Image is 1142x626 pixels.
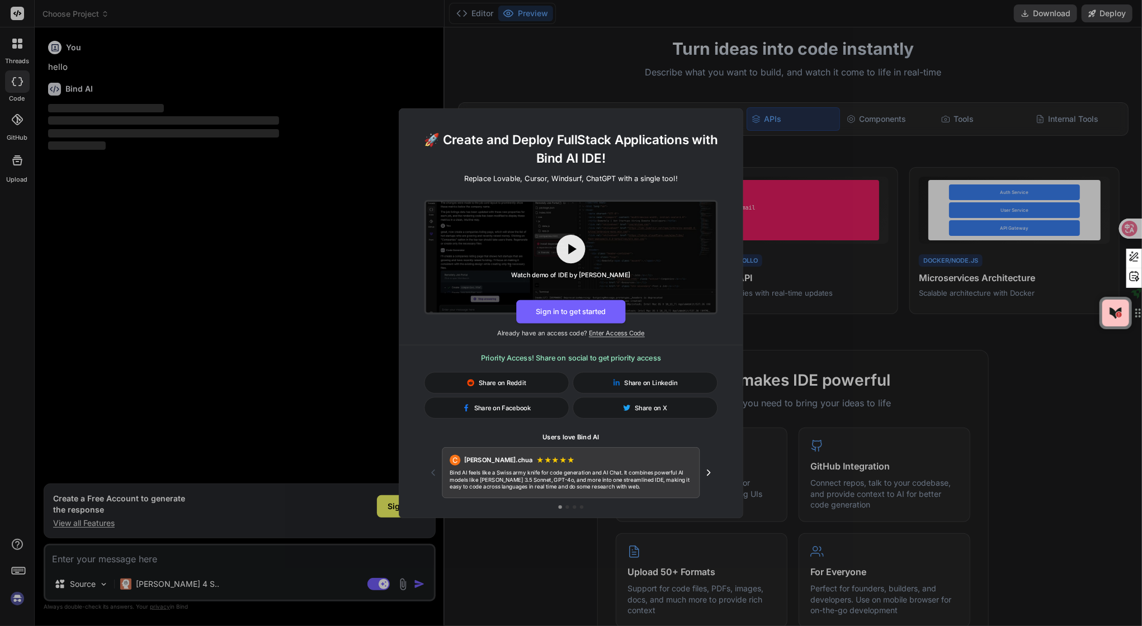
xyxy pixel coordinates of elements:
button: Go to testimonial 2 [565,505,569,509]
h1: Users love Bind AI [424,433,718,442]
div: C [450,454,460,465]
span: [PERSON_NAME].chua [464,456,533,464]
button: Go to testimonial 1 [559,505,562,509]
p: Bind AI feels like a Swiss army knife for code generation and AI Chat. It combines powerful AI mo... [450,469,692,490]
span: Share on Facebook [474,403,531,412]
span: ★ [544,454,552,465]
span: Enter Access Code [589,329,645,336]
button: Previous testimonial [424,463,442,481]
h1: 🚀 Create and Deploy FullStack Applications with Bind AI IDE! [413,130,728,167]
h3: Priority Access! Share on social to get priority access [424,352,718,363]
button: Go to testimonial 3 [573,505,576,509]
span: ★ [536,454,544,465]
p: Replace Lovable, Cursor, Windsurf, ChatGPT with a single tool! [464,173,678,183]
span: ★ [552,454,560,465]
p: Already have an access code? [399,329,743,338]
span: ★ [567,454,575,465]
span: Share on Reddit [479,378,526,387]
span: ★ [559,454,567,465]
span: Share on Linkedin [625,378,678,387]
button: Next testimonial [700,463,718,481]
div: Watch demo of IDE by [PERSON_NAME] [512,271,631,279]
span: Share on X [635,403,667,412]
button: Sign in to get started [516,300,625,323]
button: Go to testimonial 4 [580,505,583,509]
